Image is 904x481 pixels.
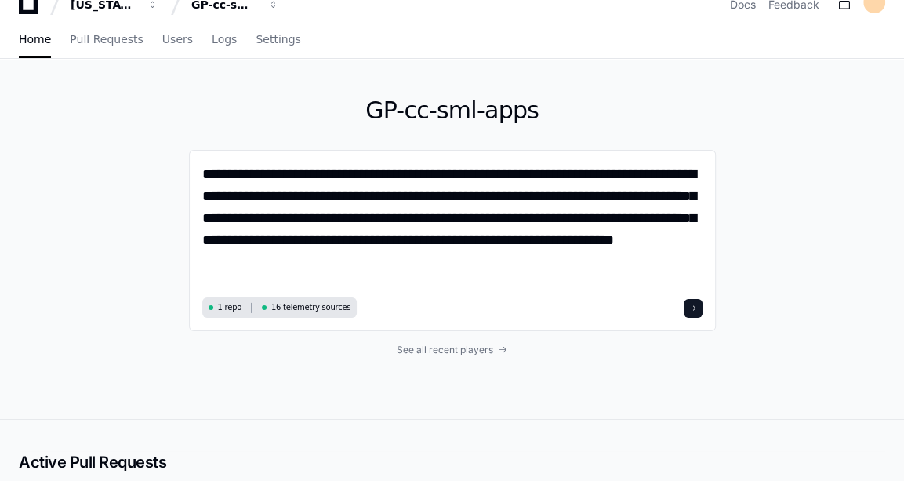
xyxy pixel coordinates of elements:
span: Users [162,35,193,44]
span: 1 repo [218,301,242,313]
h2: Active Pull Requests [19,451,885,473]
span: Logs [212,35,237,44]
a: See all recent players [189,344,716,356]
span: Home [19,35,51,44]
a: Settings [256,22,300,58]
span: Settings [256,35,300,44]
h1: GP-cc-sml-apps [189,97,716,125]
a: Pull Requests [70,22,143,58]
a: Users [162,22,193,58]
a: Home [19,22,51,58]
a: Logs [212,22,237,58]
span: Pull Requests [70,35,143,44]
span: 16 telemetry sources [271,301,350,313]
span: See all recent players [397,344,493,356]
